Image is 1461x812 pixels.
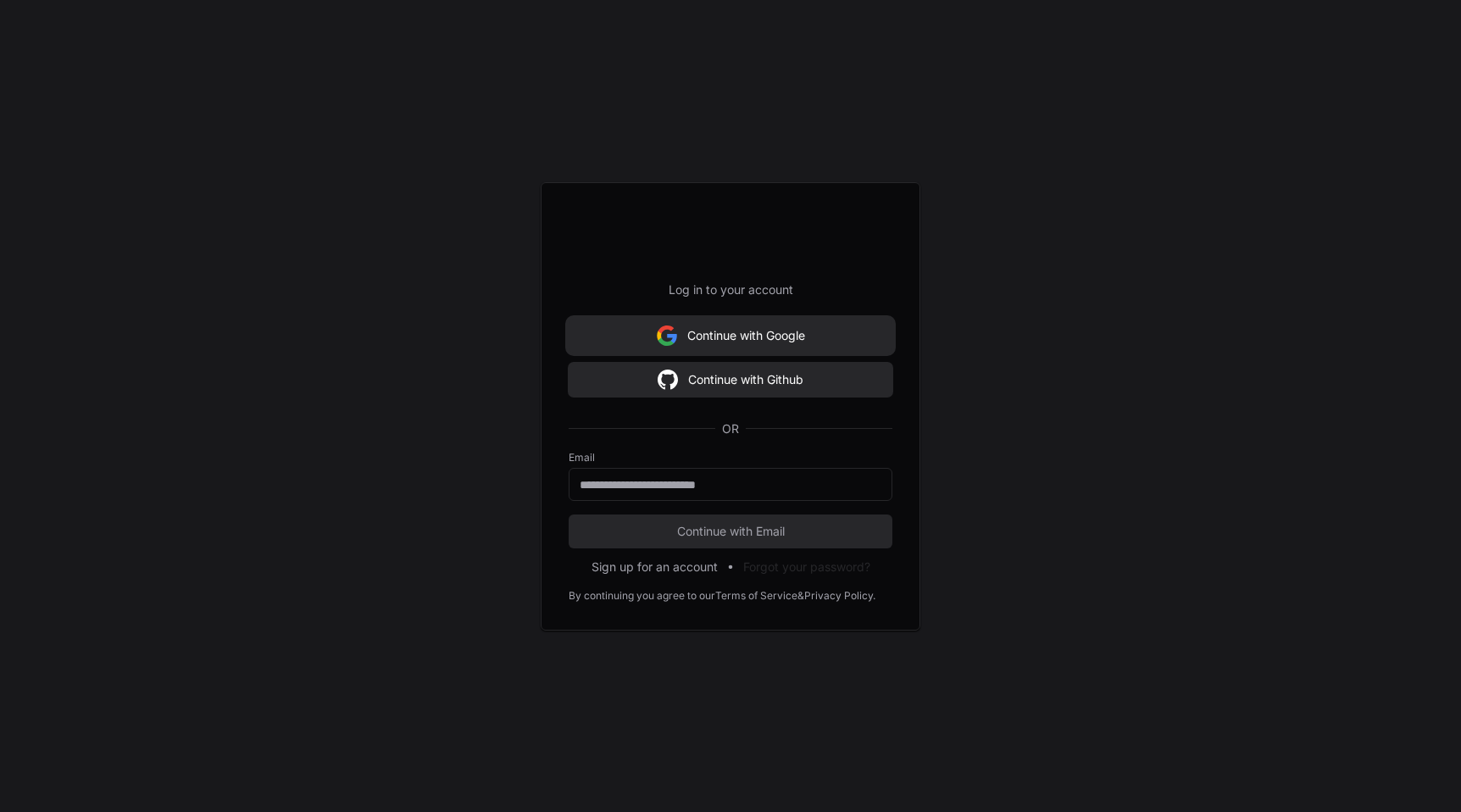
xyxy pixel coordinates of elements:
button: Continue with Google [569,319,892,353]
a: Terms of Service [715,589,797,603]
p: Log in to your account [569,281,892,298]
span: Continue with Email [569,523,892,540]
img: Sign in with google [657,319,677,353]
div: By continuing you agree to our [569,589,715,603]
button: Continue with Github [569,363,892,397]
button: Forgot your password? [743,559,870,576]
span: OR [715,420,746,437]
a: Privacy Policy. [804,589,875,603]
button: Continue with Email [569,514,892,548]
button: Sign up for an account [592,559,718,576]
img: Sign in with google [658,363,678,397]
label: Email [569,451,892,464]
div: & [797,589,804,603]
